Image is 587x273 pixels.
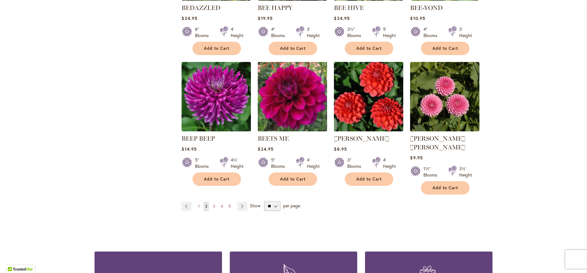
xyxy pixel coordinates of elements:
a: BEETS ME [258,135,289,142]
span: 4 [221,204,223,209]
div: 8" Blooms [195,26,212,39]
span: Add to Cart [204,177,229,182]
span: $10.95 [410,15,425,21]
div: 1½" Blooms [423,166,441,178]
a: 1 [196,202,201,211]
button: Add to Cart [269,42,317,55]
span: $9.95 [410,155,423,161]
a: BENJAMIN MATTHEW [334,127,403,133]
div: 3' Height [307,26,320,39]
a: BEEP BEEP [182,127,251,133]
img: BEETS ME [256,60,329,133]
button: Add to Cart [192,42,241,55]
span: Add to Cart [280,46,306,51]
span: 5 [229,204,231,209]
a: BEEP BEEP [182,135,215,142]
a: BEDAZZLED [182,4,220,12]
a: 3 [211,202,217,211]
div: 4' Height [307,157,320,169]
a: BEETS ME [258,127,327,133]
a: BEE-YOND [410,4,443,12]
div: 3" Blooms [347,157,365,169]
div: 4" Blooms [423,26,441,39]
span: Show [250,203,261,209]
div: 4" Blooms [271,26,289,39]
button: Add to Cart [269,172,317,186]
iframe: Launch Accessibility Center [5,251,22,268]
span: $14.95 [182,146,196,152]
button: Add to Cart [421,181,469,195]
button: Add to Cart [421,42,469,55]
button: Add to Cart [345,172,393,186]
img: BENJAMIN MATTHEW [334,62,403,131]
div: 3½' Height [459,166,472,178]
span: $24.95 [258,146,273,152]
span: 3 [213,204,215,209]
span: Add to Cart [432,185,458,191]
span: $24.95 [334,15,349,21]
a: BEE HIVE [334,4,364,12]
a: 5 [227,202,232,211]
span: Add to Cart [356,46,382,51]
a: [PERSON_NAME] [PERSON_NAME] [410,135,465,151]
span: Add to Cart [356,177,382,182]
span: 2 [205,204,207,209]
img: BETTY ANNE [410,62,479,131]
button: Add to Cart [345,42,393,55]
span: Add to Cart [204,46,229,51]
a: BEE HAPPY [258,4,293,12]
div: 3½" Blooms [347,26,365,39]
div: 5' Height [383,26,396,39]
div: 4½' Height [231,157,243,169]
div: 3' Height [459,26,472,39]
span: 1 [198,204,200,209]
span: Add to Cart [432,46,458,51]
a: 4 [219,202,224,211]
span: Add to Cart [280,177,306,182]
div: 5" Blooms [271,157,289,169]
a: BETTY ANNE [410,127,479,133]
span: $8.95 [334,146,347,152]
span: $24.95 [182,15,197,21]
div: 5" Blooms [195,157,212,169]
span: per page [283,203,300,209]
div: 4' Height [383,157,396,169]
span: $19.95 [258,15,272,21]
div: 4' Height [231,26,243,39]
button: Add to Cart [192,172,241,186]
a: [PERSON_NAME] [334,135,389,142]
img: BEEP BEEP [182,62,251,131]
